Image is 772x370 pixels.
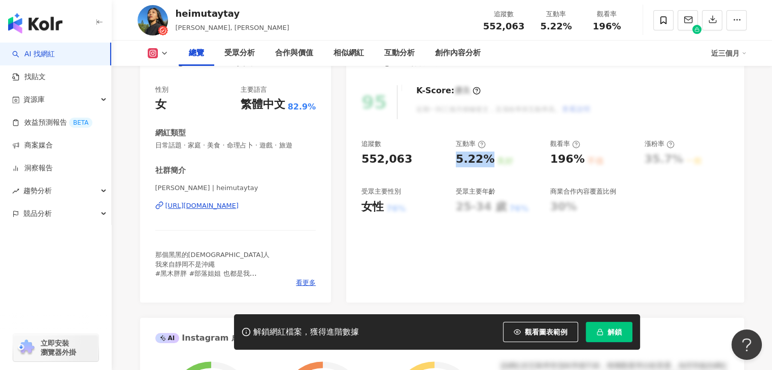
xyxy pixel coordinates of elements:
[361,152,412,167] div: 552,063
[483,21,525,31] span: 552,063
[16,340,36,356] img: chrome extension
[361,139,381,149] div: 追蹤數
[333,47,364,59] div: 相似網紅
[550,152,585,167] div: 196%
[711,45,747,61] div: 近三個月
[608,328,622,336] span: 解鎖
[224,47,255,59] div: 受眾分析
[23,88,45,111] span: 資源庫
[645,139,675,149] div: 漲粉率
[525,328,567,336] span: 觀看圖表範例
[456,152,494,167] div: 5.22%
[483,9,525,19] div: 追蹤數
[155,251,300,295] span: 那個黑黑的[DEMOGRAPHIC_DATA]人 我來自靜岡不是沖繩 #黑木胖胖 #部落姐姐 也都是我 ⠀ ⠀ ⠀ ⠀ ⠀ Contact: [EMAIL_ADDRESS][DOMAIN_NAME]
[586,322,632,342] button: 解鎖
[176,24,289,31] span: [PERSON_NAME], [PERSON_NAME]
[416,85,481,96] div: K-Score :
[155,141,316,150] span: 日常話題 · 家庭 · 美食 · 命理占卜 · 遊戲 · 旅遊
[253,327,359,338] div: 解鎖網紅檔案，獲得進階數據
[503,322,578,342] button: 觀看圖表範例
[593,21,621,31] span: 196%
[165,201,239,210] div: [URL][DOMAIN_NAME]
[23,202,52,225] span: 競品分析
[189,47,204,59] div: 總覽
[23,179,52,202] span: 趨勢分析
[176,7,289,20] div: heimutaytay
[435,47,481,59] div: 創作內容分析
[8,13,62,33] img: logo
[288,101,316,113] span: 82.9%
[12,118,92,128] a: 效益預測報告BETA
[296,278,316,287] span: 看更多
[361,199,384,215] div: 女性
[588,9,626,19] div: 觀看率
[456,139,486,149] div: 互動率
[155,183,316,193] span: [PERSON_NAME] | heimutaytay
[13,334,98,361] a: chrome extension立即安裝 瀏覽器外掛
[361,187,401,196] div: 受眾主要性別
[384,47,415,59] div: 互動分析
[241,97,285,113] div: 繁體中文
[41,339,76,357] span: 立即安裝 瀏覽器外掛
[550,187,616,196] div: 商業合作內容覆蓋比例
[540,21,572,31] span: 5.22%
[550,139,580,149] div: 觀看率
[241,85,267,94] div: 主要語言
[155,128,186,138] div: 網紅類型
[12,49,55,59] a: searchAI 找網紅
[537,9,576,19] div: 互動率
[12,188,19,195] span: rise
[12,72,46,82] a: 找貼文
[155,97,166,113] div: 女
[155,165,186,176] div: 社群簡介
[138,5,168,35] img: KOL Avatar
[12,163,53,173] a: 洞察報告
[155,85,169,94] div: 性別
[275,47,313,59] div: 合作與價值
[12,140,53,151] a: 商案媒合
[155,201,316,210] a: [URL][DOMAIN_NAME]
[456,187,495,196] div: 受眾主要年齡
